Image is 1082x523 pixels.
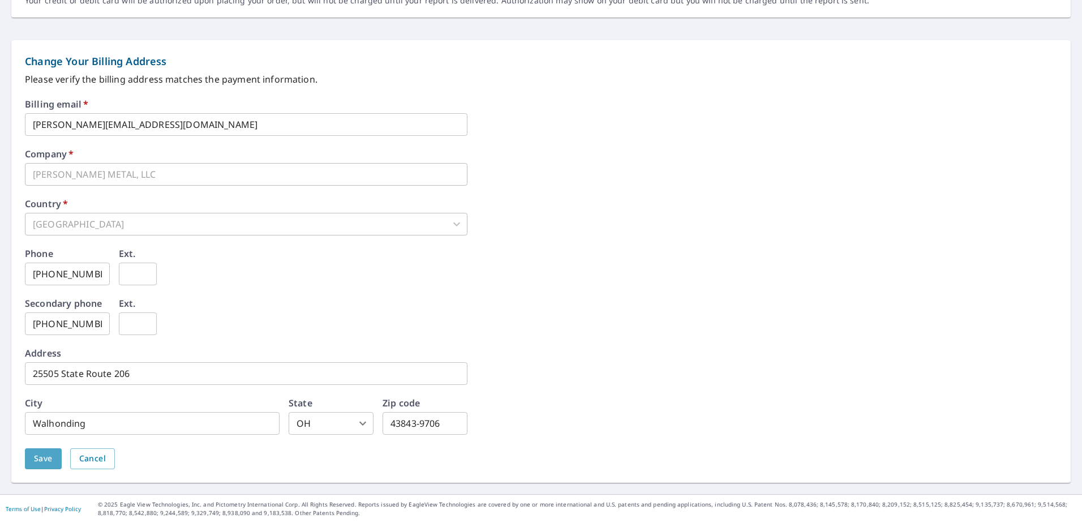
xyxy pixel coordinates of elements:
[25,398,43,408] label: City
[98,500,1076,517] p: © 2025 Eagle View Technologies, Inc. and Pictometry International Corp. All Rights Reserved. Repo...
[25,349,61,358] label: Address
[25,199,68,208] label: Country
[289,398,312,408] label: State
[34,452,53,466] span: Save
[6,505,81,512] p: |
[25,72,1057,86] p: Please verify the billing address matches the payment information.
[119,299,136,308] label: Ext.
[383,398,420,408] label: Zip code
[44,505,81,513] a: Privacy Policy
[25,448,62,469] button: Save
[25,54,1057,69] p: Change Your Billing Address
[6,505,41,513] a: Terms of Use
[25,149,74,158] label: Company
[70,448,115,469] button: Cancel
[25,299,102,308] label: Secondary phone
[119,249,136,258] label: Ext.
[289,412,373,435] div: OH
[79,452,106,466] span: Cancel
[25,249,53,258] label: Phone
[25,213,467,235] div: [GEOGRAPHIC_DATA]
[25,100,88,109] label: Billing email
